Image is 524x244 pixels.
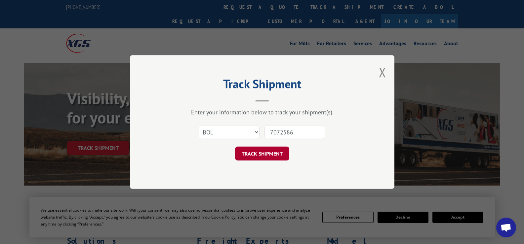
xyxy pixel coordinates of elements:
[496,218,516,237] div: Open chat
[163,108,361,116] div: Enter your information below to track your shipment(s).
[264,125,325,139] input: Number(s)
[163,79,361,92] h2: Track Shipment
[379,63,386,81] button: Close modal
[235,147,289,160] button: TRACK SHIPMENT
